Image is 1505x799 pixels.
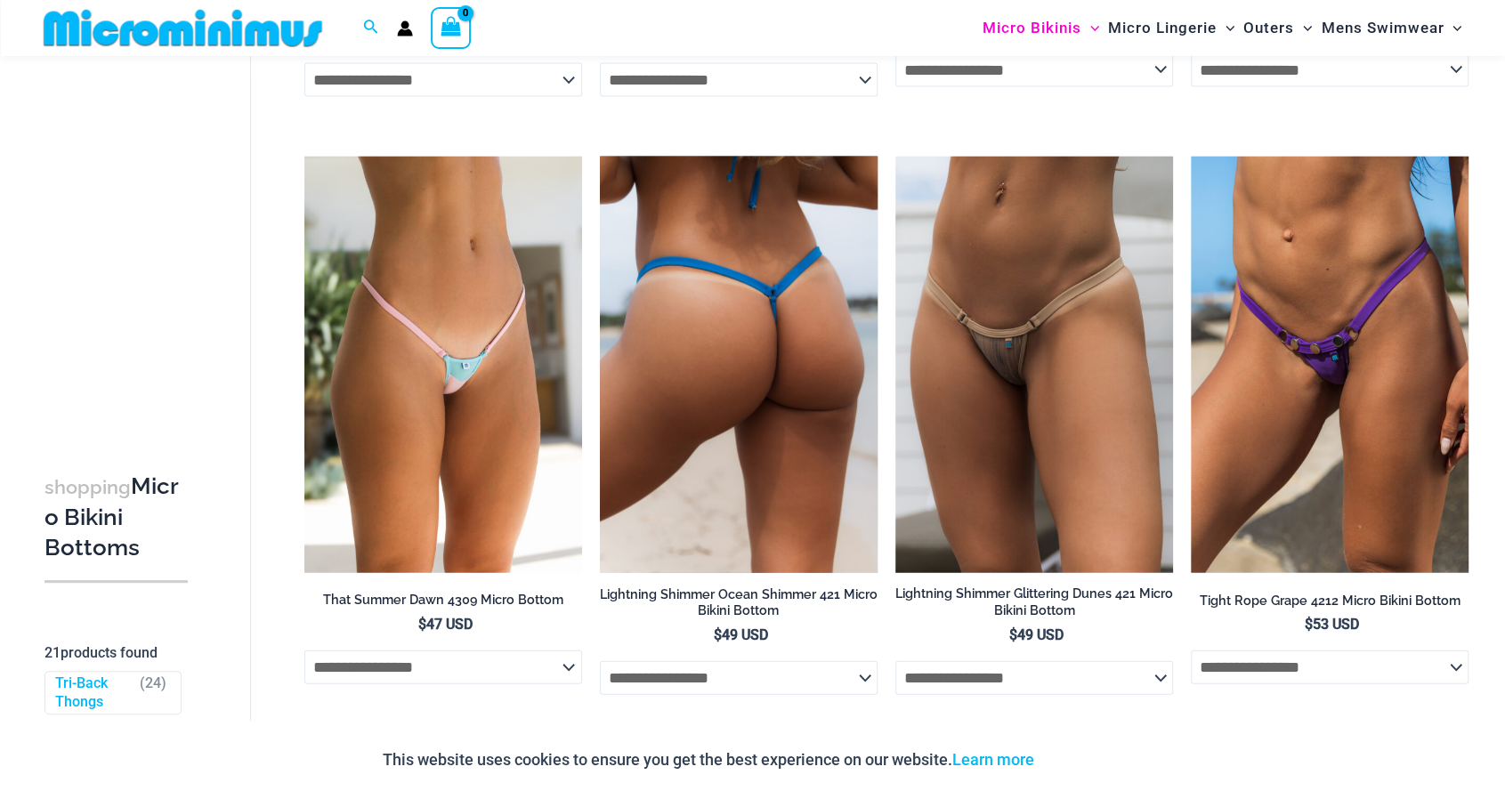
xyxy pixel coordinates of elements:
a: Micro BikinisMenu ToggleMenu Toggle [978,5,1104,51]
a: Lightning Shimmer Glittering Dunes 421 Micro Bikini Bottom [895,585,1173,625]
span: ( ) [140,674,166,711]
h2: That Summer Dawn 4309 Micro Bottom [304,592,582,609]
iframe: TrustedSite Certified [45,60,205,416]
span: Menu Toggle [1217,5,1234,51]
bdi: 49 USD [1009,626,1064,643]
nav: Site Navigation [975,3,1469,53]
a: Lightning Shimmer Ocean Shimmer 421 Micro 01Lightning Shimmer Ocean Shimmer 421 Micro 02Lightning... [600,157,878,573]
bdi: 49 USD [714,626,768,643]
span: 21 [45,643,61,660]
span: Outers [1243,5,1294,51]
h3: Micro Bikini Bottoms [45,471,188,561]
p: products found [45,638,188,666]
a: Lightning Shimmer Ocean Shimmer 421 Micro Bikini Bottom [600,586,878,626]
a: View Shopping Cart, empty [431,7,472,48]
bdi: 53 USD [1305,616,1359,633]
a: Search icon link [363,17,379,39]
span: $ [418,616,426,633]
span: Mens Swimwear [1321,5,1444,51]
span: 24 [145,674,161,690]
span: shopping [45,475,131,497]
img: That Summer Dawn 4309 Micro 02 [304,157,582,573]
h2: Lightning Shimmer Glittering Dunes 421 Micro Bikini Bottom [895,585,1173,618]
img: Lightning Shimmer Ocean Shimmer 421 Micro 02 [600,157,878,573]
a: Tri-Back Thongs [55,674,132,711]
a: That Summer Dawn 4309 Micro Bottom [304,592,582,615]
span: $ [1009,626,1017,643]
img: Lightning Shimmer Glittering Dunes 421 Micro 01 [895,157,1173,573]
p: This website uses cookies to ensure you get the best experience on our website. [383,747,1034,773]
a: Mens SwimwearMenu ToggleMenu Toggle [1316,5,1466,51]
a: OutersMenu ToggleMenu Toggle [1239,5,1316,51]
a: Tight Rope Grape 4212 Micro Bottom 01Tight Rope Grape 4212 Micro Bottom 02Tight Rope Grape 4212 M... [1191,157,1469,573]
a: Lightning Shimmer Glittering Dunes 421 Micro 01Lightning Shimmer Glittering Dunes 317 Tri Top 421... [895,157,1173,573]
h2: Tight Rope Grape 4212 Micro Bikini Bottom [1191,593,1469,609]
button: Accept [1048,738,1123,781]
img: Tight Rope Grape 4212 Micro Bottom 01 [1191,157,1469,573]
bdi: 47 USD [418,616,473,633]
span: Menu Toggle [1294,5,1312,51]
h2: Lightning Shimmer Ocean Shimmer 421 Micro Bikini Bottom [600,586,878,619]
img: MM SHOP LOGO FLAT [36,8,329,48]
a: That Summer Dawn 4309 Micro 02That Summer Dawn 4309 Micro 01That Summer Dawn 4309 Micro 01 [304,157,582,573]
span: $ [714,626,722,643]
span: Menu Toggle [1081,5,1099,51]
a: Account icon link [397,20,413,36]
span: Micro Bikinis [983,5,1081,51]
a: Micro LingerieMenu ToggleMenu Toggle [1104,5,1239,51]
a: Learn more [952,750,1034,769]
span: Micro Lingerie [1108,5,1217,51]
span: $ [1305,616,1313,633]
a: Tight Rope Grape 4212 Micro Bikini Bottom [1191,593,1469,616]
span: Menu Toggle [1444,5,1461,51]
